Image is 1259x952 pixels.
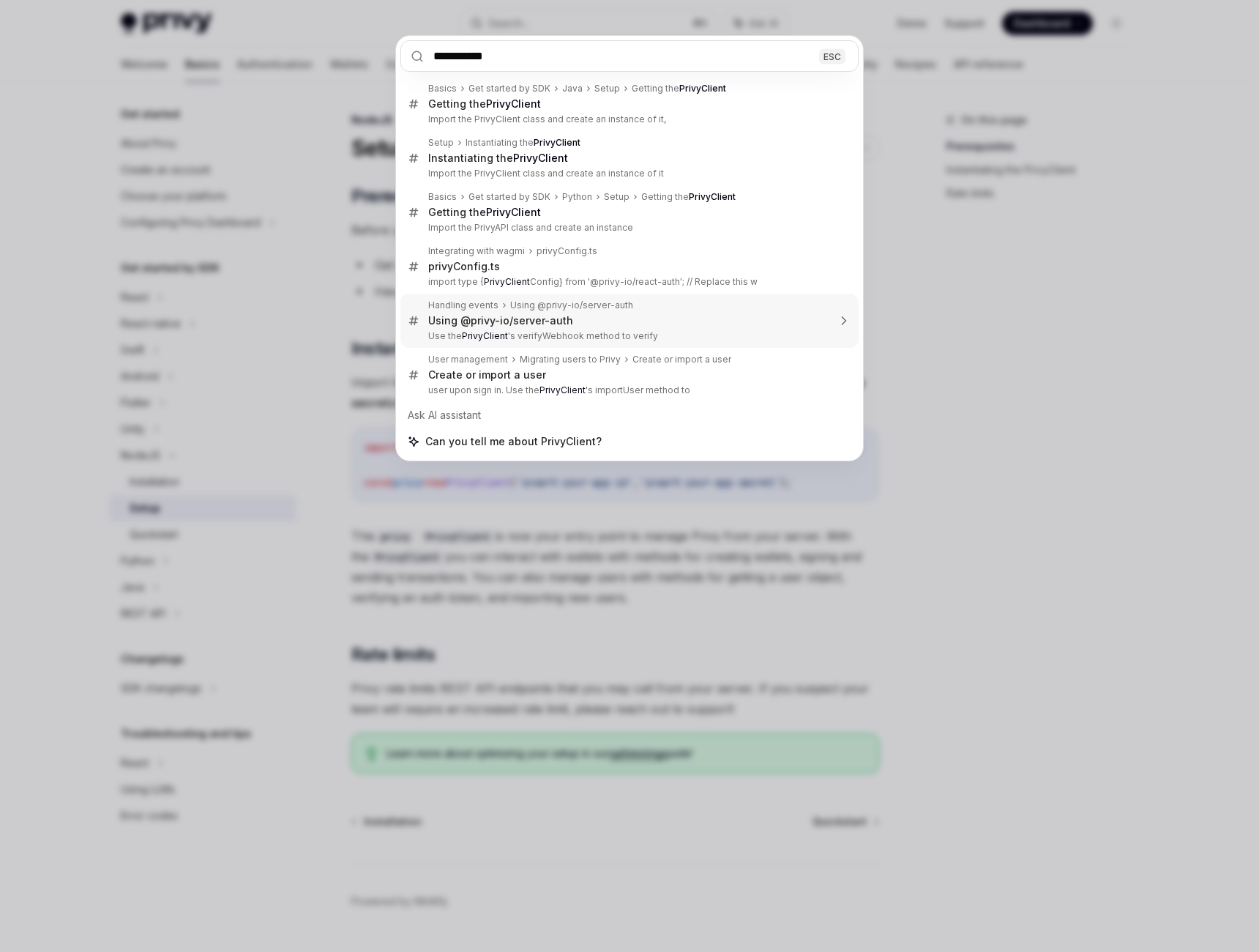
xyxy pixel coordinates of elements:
[641,191,736,203] div: Getting the
[428,114,828,125] p: Import the PrivyClient class and create an instance of it,
[400,402,859,428] div: Ask AI assistant
[428,260,500,273] div: privyConfig.ts
[468,83,550,94] div: Get started by SDK
[562,83,583,94] div: Java
[520,354,621,365] div: Migrating users to Privy
[462,330,508,341] b: PrivyClient
[428,137,454,149] div: Setup
[428,354,508,365] div: User management
[534,137,580,148] b: PrivyClient
[486,97,541,110] b: PrivyClient
[484,276,530,287] b: PrivyClient
[428,97,541,111] div: Getting the
[510,300,633,311] div: Using @privy-io/server-auth
[428,206,541,219] div: Getting the
[679,83,726,94] b: PrivyClient
[539,384,586,395] b: PrivyClient
[428,384,828,396] p: user upon sign in. Use the 's importUser method to
[428,368,546,382] div: Create or import a user
[594,83,620,94] div: Setup
[428,191,457,203] div: Basics
[604,191,629,203] div: Setup
[428,330,828,342] p: Use the 's verifyWebhook method to verify
[689,191,736,202] b: PrivyClient
[819,48,845,64] div: ESC
[425,434,602,449] span: Can you tell me about PrivyClient?
[428,276,828,288] p: import type { Config} from '@privy-io/react-auth'; // Replace this w
[632,83,726,94] div: Getting the
[428,83,457,94] div: Basics
[537,245,597,257] div: privyConfig.ts
[562,191,592,203] div: Python
[486,206,541,218] b: PrivyClient
[428,152,568,165] div: Instantiating the
[466,137,580,149] div: Instantiating the
[468,191,550,203] div: Get started by SDK
[428,168,828,179] p: Import the PrivyClient class and create an instance of it
[513,152,568,164] b: PrivyClient
[632,354,731,365] div: Create or import a user
[428,222,828,234] p: Import the PrivyAPI class and create an instance
[428,300,498,311] div: Handling events
[428,314,573,327] div: Using @privy-io/server-auth
[428,245,525,257] div: Integrating with wagmi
